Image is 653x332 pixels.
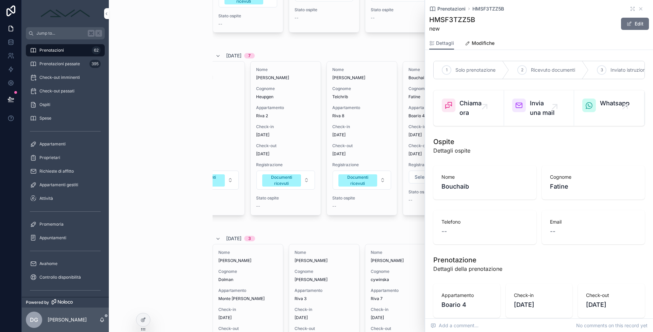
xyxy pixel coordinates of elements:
a: Check-out passati [26,85,105,97]
span: -- [371,15,375,21]
span: Nome [332,67,391,72]
a: Invia una mail [504,90,574,126]
h1: HMSF3TZZ5B [429,15,475,24]
button: Select Button [333,171,391,190]
button: Unselect DOCUMENTI_RICEVUTI [338,174,377,187]
span: Check-out [218,326,278,331]
span: [PERSON_NAME] [332,75,391,81]
span: Dettagli ospite [433,146,470,155]
span: Teichrib [332,94,391,100]
a: Appuntamenti [26,232,105,244]
span: Stato ospite [332,195,391,201]
span: Whatsapp [600,99,630,108]
span: -- [332,204,336,209]
div: 7 [248,53,251,58]
span: Nome [441,174,528,180]
span: Appartamento [371,288,430,293]
span: Check-in [332,124,391,129]
span: Ricevuto documenti [531,67,575,73]
p: [PERSON_NAME] [48,316,87,323]
span: Check-in [371,307,430,312]
a: Richieste di affitto [26,165,105,177]
span: Cognome [256,86,315,91]
span: Proprietari [39,155,60,160]
h1: Ospite [433,137,470,146]
span: Stato ospite [371,7,430,13]
span: Check-out [332,143,391,148]
span: Riva 2 [256,113,315,119]
span: Controllo disponibilità [39,275,81,280]
span: Bouchaib [441,182,528,191]
span: Check-out [256,143,315,148]
a: Nome[PERSON_NAME]CognomeHeupgenAppartamentoRiva 2Check-in[DATE]Check-out[DATE]RegistrazioneSelect... [250,61,321,215]
a: Appartamenti [26,138,105,150]
span: [PERSON_NAME] [256,75,315,81]
span: Check-in [256,124,315,129]
span: [DATE] [226,235,241,242]
span: No comments on this record yet [576,322,648,329]
span: Cognome [295,269,354,274]
span: Prenotazioni [437,5,466,12]
span: Solo prenotazione [455,67,496,73]
span: Boario 4 [408,113,468,119]
span: 1 [446,67,448,73]
span: Appartamento [295,288,354,293]
h1: Prenotazione [433,255,502,265]
span: DG [30,316,38,324]
span: 2 [521,67,523,73]
span: Nome [256,67,315,72]
span: -- [218,21,222,27]
span: -- [408,197,413,203]
span: Dolman [218,277,278,282]
a: Avahome [26,258,105,270]
span: Cognome [218,269,278,274]
span: -- [550,227,555,236]
span: Nome [408,67,468,72]
a: NomeBouchaibCognomeFatineAppartamentoBoario 4Check-in[DATE]Check-out[DATE]RegistrazioneSelect But... [403,61,473,215]
span: Nome [371,250,430,255]
span: Registrazione [256,162,315,168]
span: Cognome [550,174,637,180]
span: cywinska [371,277,430,282]
span: Ospiti [39,102,50,107]
a: Dettagli [429,37,454,50]
span: Check-in [295,307,354,312]
span: Appartamenti [39,141,66,147]
span: Appartamento [441,292,492,299]
a: Chiama ora [434,90,504,126]
span: Cognome [371,269,430,274]
span: Nome [218,250,278,255]
a: Controllo disponibilità [26,271,105,283]
span: -- [441,227,447,236]
span: Check-out imminenti [39,75,80,80]
span: [PERSON_NAME] [218,258,278,263]
a: Whatsapp [574,90,644,126]
span: [PERSON_NAME] [295,277,354,282]
span: Registrazione [408,162,468,168]
span: Check-in [218,307,278,312]
span: Chiama ora [459,99,485,118]
span: Appartamento [332,105,391,110]
span: [DATE] [332,132,391,138]
span: Spese [39,116,51,121]
span: Richieste di affitto [39,169,74,174]
span: Check-in [408,124,468,129]
span: [DATE] [408,151,468,157]
div: 62 [92,46,101,54]
span: Stato ospite [218,13,278,19]
span: Attività [39,196,53,201]
a: Prenotazioni passate395 [26,58,105,70]
button: Jump to...K [26,27,105,39]
span: Check-out [295,326,354,331]
a: Spese [26,112,105,124]
button: Edit [621,18,649,30]
span: [DATE] [256,151,315,157]
span: [DATE] [586,300,637,310]
span: Appartamento [408,105,468,110]
span: Nome [295,250,354,255]
span: Check-out [586,292,637,299]
span: Modifiche [472,40,495,47]
span: [PERSON_NAME] [295,258,354,263]
span: Appuntamenti [39,235,66,241]
a: Promemoria [26,218,105,230]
